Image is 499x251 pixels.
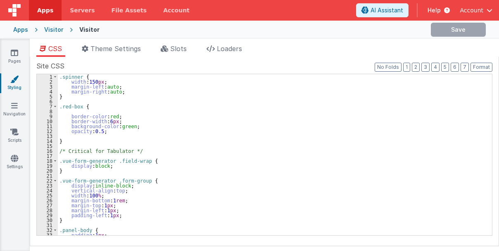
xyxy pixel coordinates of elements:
[170,45,187,53] span: Slots
[37,79,58,84] div: 2
[451,63,459,72] button: 6
[37,74,58,79] div: 1
[37,218,58,223] div: 30
[375,63,402,72] button: No Folds
[217,45,242,53] span: Loaders
[37,188,58,193] div: 24
[37,198,58,203] div: 26
[412,63,420,72] button: 2
[37,119,58,124] div: 10
[37,228,58,232] div: 32
[37,104,58,109] div: 7
[37,173,58,178] div: 21
[421,63,430,72] button: 3
[44,26,63,34] div: Visitor
[37,178,58,183] div: 22
[441,63,449,72] button: 5
[37,163,58,168] div: 19
[403,63,410,72] button: 1
[37,223,58,228] div: 31
[37,134,58,138] div: 13
[37,129,58,134] div: 12
[37,193,58,198] div: 25
[37,168,58,173] div: 20
[90,45,141,53] span: Theme Settings
[48,45,62,53] span: CSS
[431,23,486,37] button: Save
[37,213,58,218] div: 29
[470,63,492,72] button: Format
[79,26,100,34] div: Visitor
[37,124,58,129] div: 11
[37,203,58,208] div: 27
[37,183,58,188] div: 23
[37,158,58,163] div: 18
[37,6,53,14] span: Apps
[37,84,58,89] div: 3
[371,6,403,14] span: AI Assistant
[37,232,58,237] div: 33
[37,153,58,158] div: 17
[37,114,58,119] div: 9
[37,208,58,213] div: 28
[36,61,64,71] span: Site CSS
[37,94,58,99] div: 5
[37,99,58,104] div: 6
[37,109,58,114] div: 8
[37,143,58,148] div: 15
[428,6,441,14] span: Help
[37,148,58,153] div: 16
[460,6,483,14] span: Account
[37,89,58,94] div: 4
[37,138,58,143] div: 14
[461,63,469,72] button: 7
[460,6,492,14] button: Account
[431,63,440,72] button: 4
[356,3,409,17] button: AI Assistant
[13,26,28,34] div: Apps
[70,6,95,14] span: Servers
[112,6,147,14] span: File Assets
